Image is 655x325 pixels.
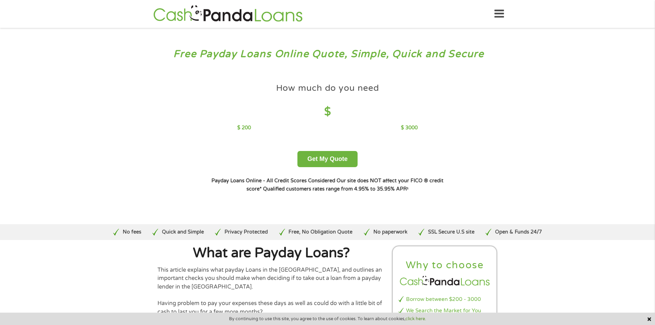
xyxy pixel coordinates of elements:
p: $ 3000 [401,124,418,132]
li: We Search the Market for You [399,307,491,315]
p: Open & Funds 24/7 [495,228,542,236]
span: By continuing to use this site, you agree to the use of cookies. To learn about cookies, [229,316,426,321]
p: Having problem to pay your expenses these days as well as could do with a little bit of cash to l... [157,299,386,316]
p: No fees [123,228,141,236]
p: Privacy Protected [225,228,268,236]
h3: Free Payday Loans Online Quote, Simple, Quick and Secure [20,48,635,61]
h4: $ [237,105,418,119]
a: click here. [405,316,426,322]
p: Quick and Simple [162,228,204,236]
button: Get My Quote [297,151,358,167]
h4: How much do you need [276,83,379,94]
h1: What are Payday Loans? [157,246,386,260]
img: GetLoanNow Logo [151,4,305,24]
strong: Qualified customers rates range from 4.95% to 35.95% APR¹ [263,186,408,192]
p: No paperwork [373,228,407,236]
strong: Payday Loans Online - All Credit Scores Considered [211,178,335,184]
li: Borrow between $200 - 3000 [399,295,491,303]
p: Free, No Obligation Quote [288,228,352,236]
p: SSL Secure U.S site [428,228,474,236]
h2: Why to choose [399,259,491,272]
p: $ 200 [237,124,251,132]
p: This article explains what payday Loans in the [GEOGRAPHIC_DATA], and outlines an important check... [157,266,386,291]
strong: Our site does NOT affect your FICO ® credit score* [247,178,444,192]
